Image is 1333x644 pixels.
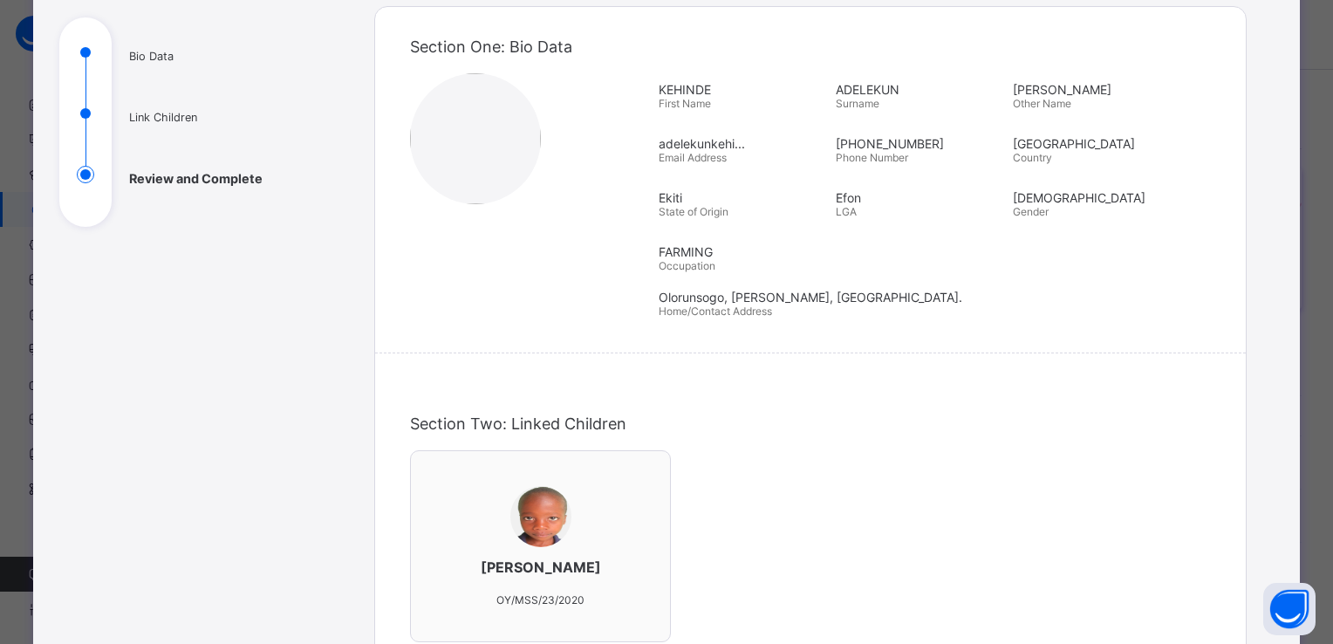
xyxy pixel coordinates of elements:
span: [PERSON_NAME] [446,558,635,576]
span: ADELEKUN [836,82,1004,97]
span: Section One: Bio Data [410,38,572,56]
span: [GEOGRAPHIC_DATA] [1013,136,1181,151]
span: Other Name [1013,97,1071,110]
span: Home/Contact Address [659,305,772,318]
span: [PERSON_NAME] [1013,82,1181,97]
span: LGA [836,205,857,218]
span: Section Two: Linked Children [410,414,626,433]
button: Open asap [1263,583,1316,635]
span: Country [1013,151,1052,164]
span: [PHONE_NUMBER] [836,136,1004,151]
span: Email Address [659,151,727,164]
span: First Name [659,97,711,110]
span: [DEMOGRAPHIC_DATA] [1013,190,1181,205]
span: Ekiti [659,190,827,205]
span: Phone Number [836,151,908,164]
span: Gender [1013,205,1049,218]
span: FARMING [659,244,827,259]
span: State of Origin [659,205,728,218]
span: Occupation [659,259,715,272]
img: OY_MSS_23_2020.png [510,486,571,547]
span: Surname [836,97,879,110]
span: adelekunkehi... [659,136,827,151]
span: OY/MSS/23/2020 [496,593,584,606]
span: Efon [836,190,1004,205]
span: KEHINDE [659,82,827,97]
span: Olorunsogo, [PERSON_NAME], [GEOGRAPHIC_DATA]. [659,290,1220,305]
